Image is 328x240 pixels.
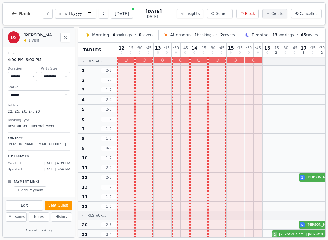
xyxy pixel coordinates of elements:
span: Back [19,12,31,16]
span: : 30 [137,46,142,50]
span: : 30 [282,46,288,50]
span: : 45 [292,46,297,50]
span: Afternoon [170,32,191,38]
span: 11 [82,194,87,200]
span: : 15 [164,46,170,50]
span: : 15 [200,46,206,50]
span: 2 [220,33,223,37]
span: bookings [113,33,132,37]
span: covers [220,33,235,37]
span: 0 [121,51,122,54]
span: [DATE] 4:39 PM [44,161,70,166]
span: : 30 [246,46,252,50]
span: 0 [239,51,241,54]
span: 1 - 2 [101,204,116,209]
span: 12 [118,46,124,50]
span: 0 [220,51,222,54]
span: : 15 [128,46,133,50]
button: Cancelled [291,9,322,18]
span: 0 [266,51,268,54]
span: [DATE] [145,8,162,14]
span: Cancelled [300,11,318,16]
span: 0 [230,51,232,54]
span: 13 [272,33,278,37]
span: 1 - 2 [101,78,116,83]
span: • [296,33,299,37]
span: 8 [82,135,85,142]
button: Block [236,9,259,18]
button: Close [60,33,70,42]
dd: Restaurant - Normal Menu [8,123,70,129]
button: History [51,212,72,222]
span: Updated [8,167,22,172]
button: Add Payment [14,186,46,194]
span: 0 [166,51,168,54]
button: [DATE] [111,9,133,19]
span: 1 - 2 [101,136,116,141]
span: 2 - 8 [101,68,116,73]
span: : 30 [319,46,325,50]
span: 1 - 2 [101,185,116,190]
span: Block [245,11,255,16]
span: Created [8,161,21,166]
span: Morning [92,32,109,38]
span: Restaur... [88,59,106,63]
span: 13 [155,46,161,50]
button: Previous day [43,9,53,19]
dt: Party Size [41,66,70,71]
span: 2 [321,51,323,54]
span: 0 [257,51,259,54]
span: 1 - 2 [101,194,116,199]
button: Next day [99,9,108,19]
span: 2 [275,51,277,54]
button: Notes [29,212,50,222]
span: : 45 [182,46,188,50]
span: 16 [264,46,270,50]
dt: Status [8,85,70,90]
span: 2 - 5 [101,175,116,180]
span: 0 [148,51,149,54]
span: 14 [191,46,197,50]
span: 6 [301,223,303,227]
span: [DATE] [145,14,162,19]
span: 9 [82,145,85,151]
p: [PERSON_NAME][EMAIL_ADDRESS][DOMAIN_NAME] [8,142,70,147]
span: 0 [113,33,115,37]
span: 0 [175,51,177,54]
span: 2 - 4 [101,232,116,237]
div: DS [8,31,20,43]
span: Search [216,11,228,16]
span: 1 - 2 [101,126,116,131]
span: 2 - 4 [101,165,116,170]
span: [DATE] 5:56 PM [44,167,70,172]
span: 0 [202,51,204,54]
button: Insights [177,9,204,18]
button: Messages [6,212,27,222]
span: Tables [83,47,101,53]
button: Search [207,9,232,18]
span: 4 [82,97,85,103]
span: covers [139,33,153,37]
span: 1 - 2 [101,87,116,92]
span: 2 [82,77,85,83]
span: 65 [301,33,306,37]
span: 0 [284,51,286,54]
p: Timestamps [8,154,70,159]
span: 0 [248,51,250,54]
span: 10 [82,155,87,161]
span: Create [271,11,283,16]
span: 7 [82,126,85,132]
dt: Tables [8,103,70,108]
button: Back [6,6,36,21]
span: : 15 [237,46,243,50]
dd: 4:00 PM – 6:00 PM [8,57,70,63]
span: 21 [82,231,87,238]
span: 4 - 7 [101,146,116,151]
span: : 15 [273,46,279,50]
span: 15 [228,46,234,50]
button: Edit [6,200,43,211]
span: 0 [184,51,186,54]
dt: Time [8,51,70,56]
span: 0 [211,51,213,54]
span: 0 [293,51,295,54]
